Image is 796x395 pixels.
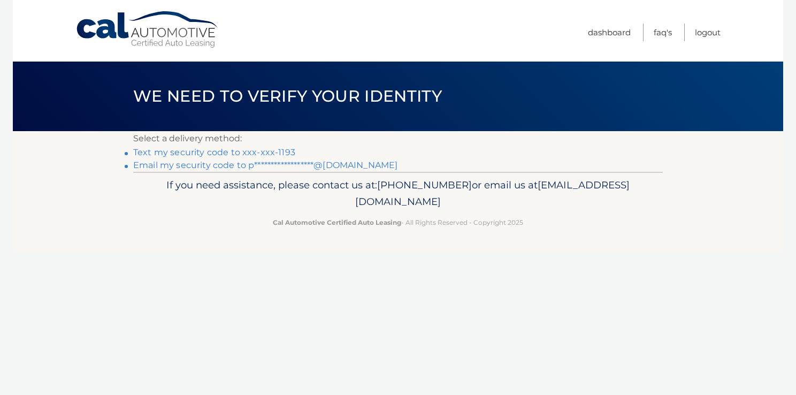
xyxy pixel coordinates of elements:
[133,131,663,146] p: Select a delivery method:
[377,179,472,191] span: [PHONE_NUMBER]
[588,24,631,41] a: Dashboard
[133,147,295,157] a: Text my security code to xxx-xxx-1193
[133,86,442,106] span: We need to verify your identity
[654,24,672,41] a: FAQ's
[75,11,220,49] a: Cal Automotive
[140,177,656,211] p: If you need assistance, please contact us at: or email us at
[695,24,721,41] a: Logout
[273,218,401,226] strong: Cal Automotive Certified Auto Leasing
[140,217,656,228] p: - All Rights Reserved - Copyright 2025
